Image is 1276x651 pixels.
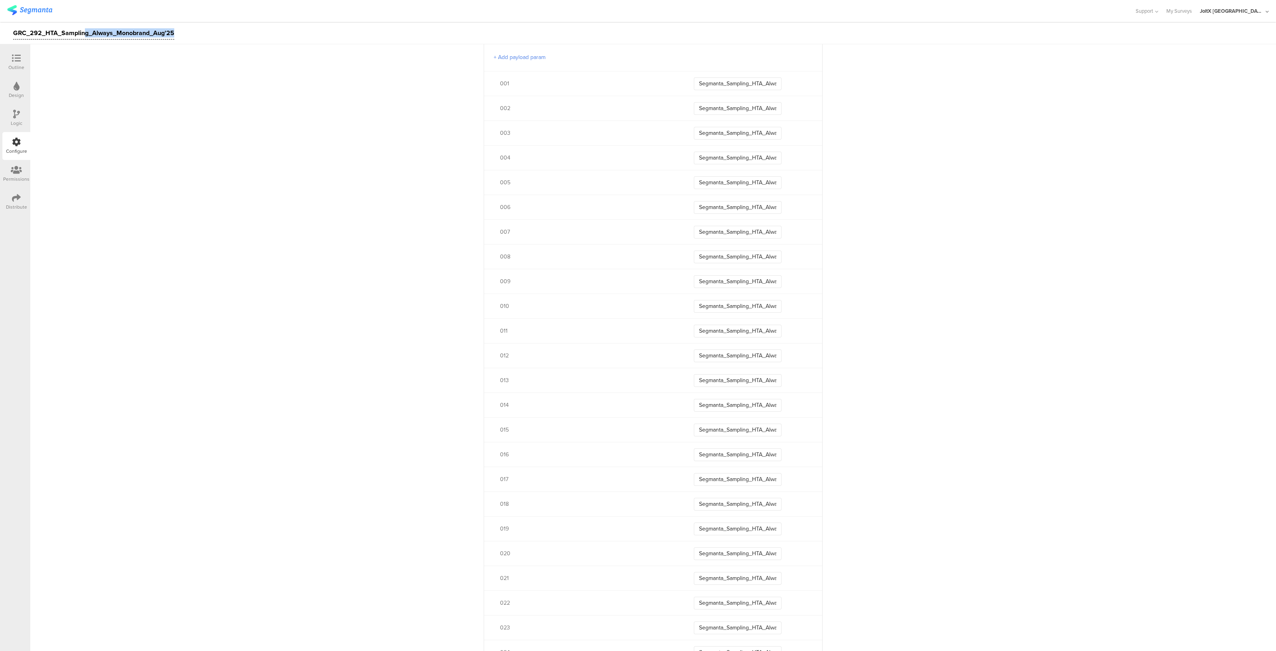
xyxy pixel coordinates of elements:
[500,376,675,385] div: 013
[694,547,782,560] input: Enter a value...
[694,275,782,288] input: Enter a value...
[500,104,675,112] div: 002
[7,5,52,15] img: segmanta logo
[694,374,782,387] input: Enter a value...
[694,102,782,115] input: Enter a value...
[694,251,782,263] input: Enter a value...
[500,549,675,558] div: 020
[500,327,675,335] div: 011
[500,599,675,607] div: 022
[694,127,782,140] input: Enter a value...
[694,325,782,337] input: Enter a value...
[500,253,675,261] div: 008
[6,203,27,211] div: Distribute
[500,500,675,508] div: 018
[9,92,24,99] div: Design
[500,79,675,88] div: 001
[11,120,22,127] div: Logic
[694,498,782,511] input: Enter a value...
[694,473,782,486] input: Enter a value...
[1136,7,1153,15] span: Support
[694,226,782,239] input: Enter a value...
[500,525,675,533] div: 019
[694,300,782,313] input: Enter a value...
[500,574,675,582] div: 021
[500,178,675,187] div: 005
[6,148,27,155] div: Configure
[694,424,782,436] input: Enter a value...
[694,572,782,585] input: Enter a value...
[500,351,675,360] div: 012
[694,523,782,535] input: Enter a value...
[694,621,782,634] input: Enter a value...
[694,176,782,189] input: Enter a value...
[500,401,675,409] div: 014
[500,154,675,162] div: 004
[500,203,675,211] div: 006
[500,475,675,483] div: 017
[694,597,782,610] input: Enter a value...
[500,129,675,137] div: 003
[500,302,675,310] div: 010
[494,53,545,61] button: + Add payload param
[694,349,782,362] input: Enter a value...
[694,152,782,164] input: Enter a value...
[13,27,174,39] div: GRC_292_HTA_Sampling_Always_Monobrand_Aug'25
[3,176,30,183] div: Permissions
[500,277,675,286] div: 009
[694,448,782,461] input: Enter a value...
[694,77,782,90] input: Enter a value...
[500,623,675,632] div: 023
[8,64,24,71] div: Outline
[500,228,675,236] div: 007
[694,399,782,412] input: Enter a value...
[500,426,675,434] div: 015
[694,201,782,214] input: Enter a value...
[1200,7,1264,15] div: JoltX [GEOGRAPHIC_DATA]
[500,450,675,459] div: 016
